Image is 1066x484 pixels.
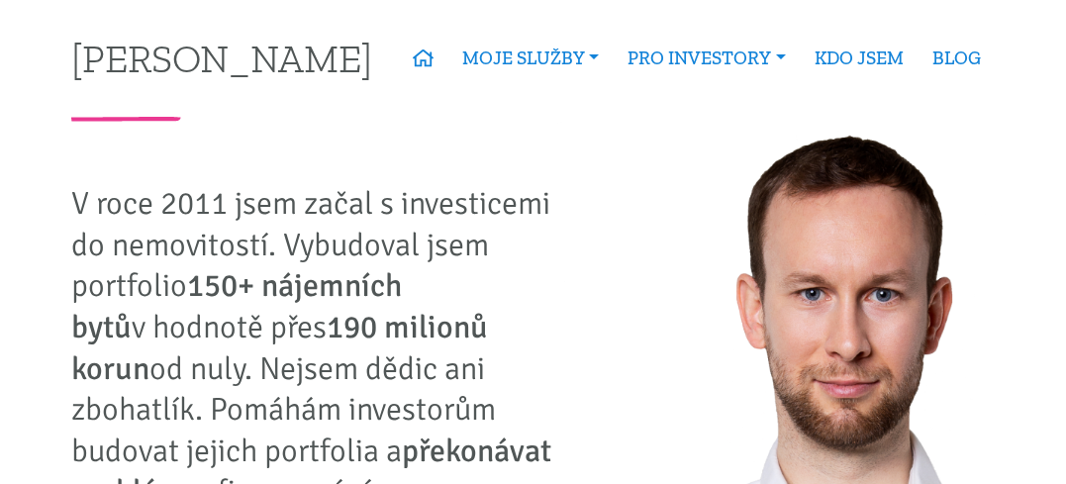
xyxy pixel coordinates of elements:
[71,266,402,346] strong: 150+ nájemních bytů
[447,36,614,81] a: MOJE SLUŽBY
[71,39,372,77] a: [PERSON_NAME]
[800,36,918,81] a: KDO JSEM
[71,308,488,388] strong: 190 milionů korun
[614,36,801,81] a: PRO INVESTORY
[918,36,995,81] a: BLOG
